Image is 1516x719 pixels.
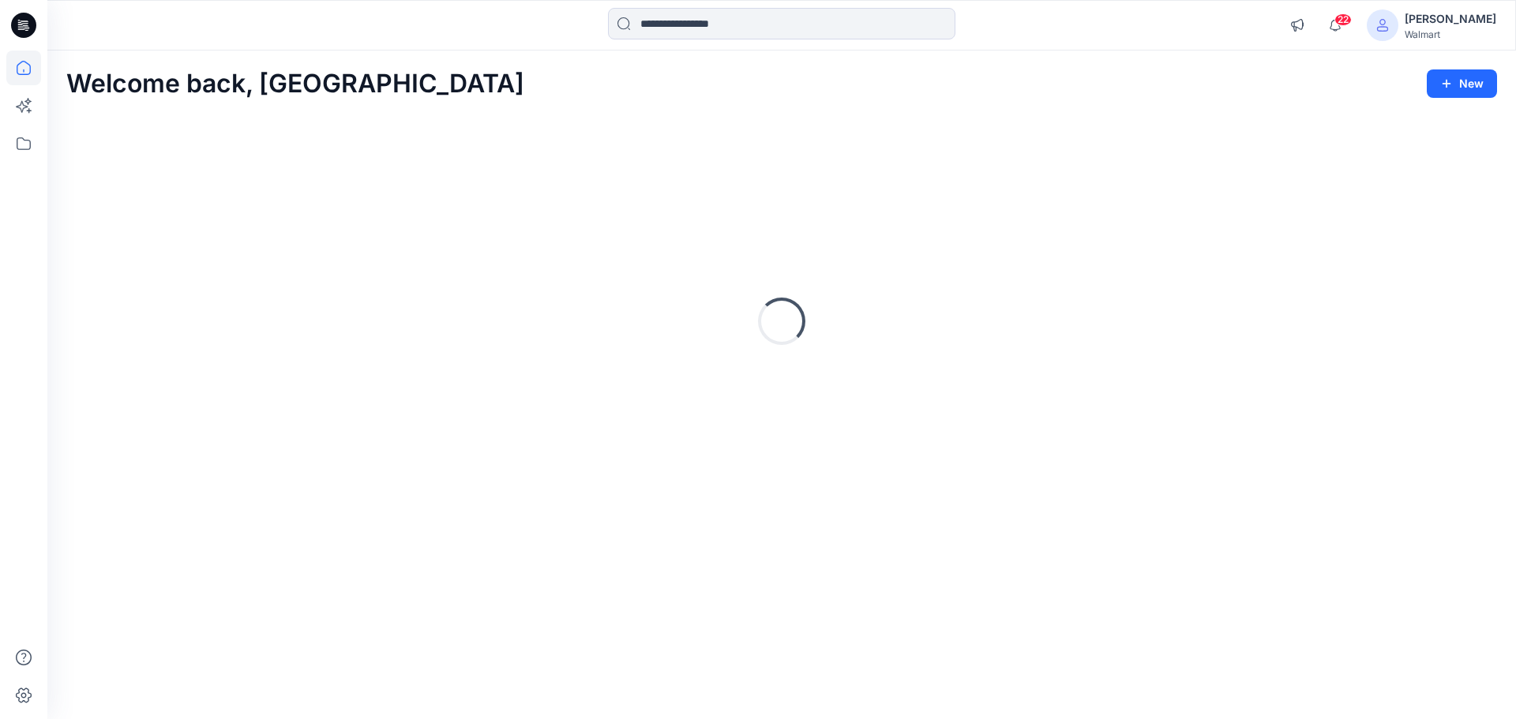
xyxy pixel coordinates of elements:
[1334,13,1352,26] span: 22
[66,69,524,99] h2: Welcome back, [GEOGRAPHIC_DATA]
[1405,28,1496,40] div: Walmart
[1376,19,1389,32] svg: avatar
[1405,9,1496,28] div: [PERSON_NAME]
[1427,69,1497,98] button: New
